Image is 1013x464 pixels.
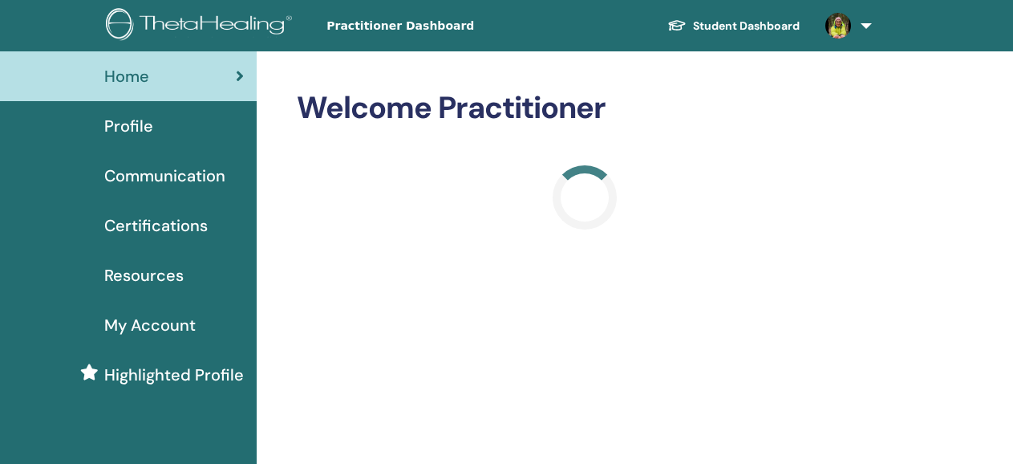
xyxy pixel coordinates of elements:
span: Communication [104,164,225,188]
span: Certifications [104,214,208,238]
span: Practitioner Dashboard [326,18,567,35]
img: graduation-cap-white.svg [667,18,687,32]
span: Home [104,64,149,88]
span: My Account [104,313,196,337]
img: logo.png [106,8,298,44]
a: Student Dashboard [654,11,812,41]
img: default.jpg [825,13,851,39]
h2: Welcome Practitioner [297,90,872,127]
span: Profile [104,114,153,138]
span: Highlighted Profile [104,363,244,387]
span: Resources [104,263,184,287]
